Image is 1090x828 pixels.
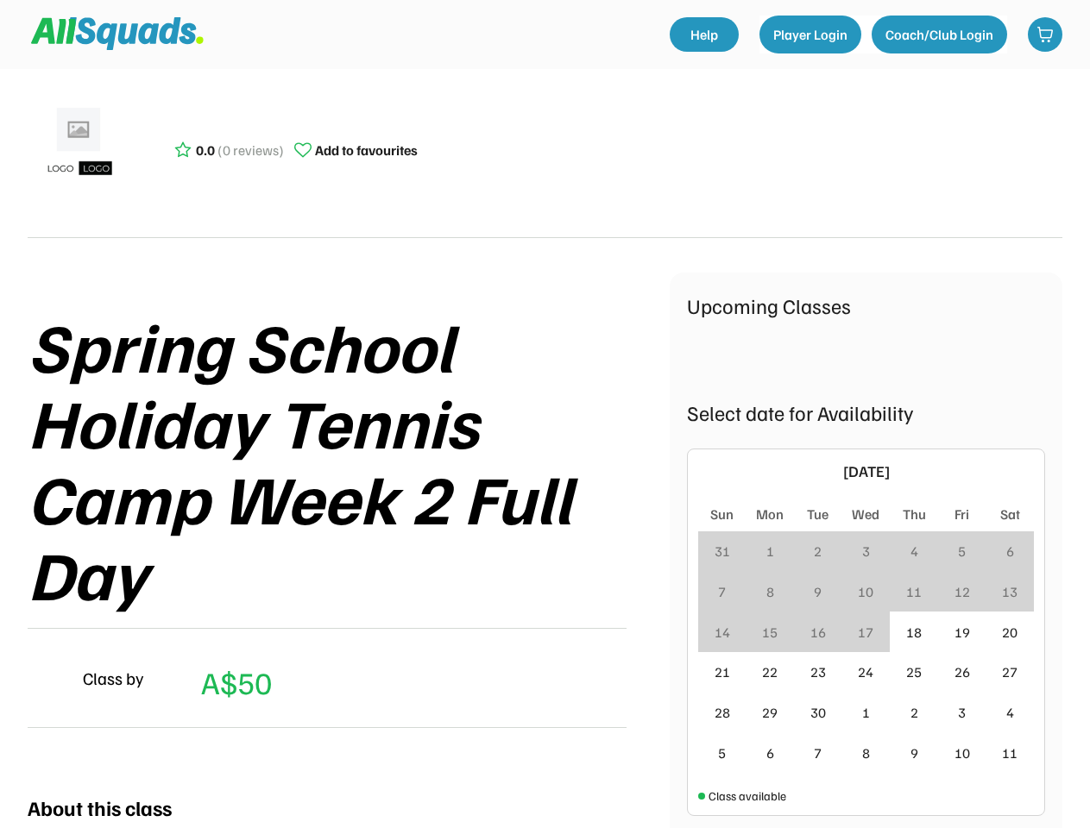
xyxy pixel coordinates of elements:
div: 25 [906,662,922,682]
img: ui-kit-placeholders-product-5_1200x.webp [36,102,123,188]
div: Sun [710,504,734,524]
div: Spring School Holiday Tennis Camp Week 2 Full Day [28,307,670,611]
div: 1 [766,541,774,561]
div: 3 [862,541,870,561]
div: 9 [814,581,822,602]
div: 18 [906,622,922,643]
img: yH5BAEAAAAALAAAAAABAAEAAAIBRAA7 [28,657,69,699]
div: 19 [955,622,970,643]
div: 15 [762,622,778,643]
div: 12 [955,581,970,602]
div: 26 [955,662,970,682]
div: 4 [1006,702,1014,723]
div: Sat [1000,504,1020,524]
div: 28 [715,702,730,723]
div: Class by [83,665,144,691]
div: 17 [858,622,873,643]
div: 8 [862,743,870,763]
div: Wed [852,504,879,524]
img: shopping-cart-01%20%281%29.svg [1036,26,1054,43]
div: 14 [715,622,730,643]
div: 3 [958,702,966,723]
div: 4 [910,541,918,561]
div: 30 [810,702,826,723]
button: Player Login [759,16,861,53]
div: 2 [910,702,918,723]
div: 9 [910,743,918,763]
div: Fri [955,504,969,524]
div: A$50 [201,659,272,706]
img: Squad%20Logo.svg [31,17,204,50]
div: 21 [715,662,730,682]
div: 2 [814,541,822,561]
div: 8 [766,581,774,602]
div: 1 [862,702,870,723]
div: 10 [955,743,970,763]
div: 6 [1006,541,1014,561]
div: 11 [906,581,922,602]
div: Mon [756,504,784,524]
div: (0 reviews) [217,140,284,160]
div: 0.0 [196,140,215,160]
div: 29 [762,702,778,723]
div: 23 [810,662,826,682]
div: 10 [858,581,873,602]
a: Help [670,17,739,52]
div: Thu [903,504,926,524]
div: Upcoming Classes [687,290,1045,321]
div: About this class [28,792,172,823]
div: 13 [1002,581,1018,602]
div: 7 [718,581,726,602]
button: Coach/Club Login [872,16,1007,53]
div: Select date for Availability [687,397,1045,428]
div: 24 [858,662,873,682]
div: 31 [715,541,730,561]
div: Class available [709,787,786,805]
div: [DATE] [728,460,1005,483]
div: Tue [807,504,829,524]
div: 22 [762,662,778,682]
div: 27 [1002,662,1018,682]
div: 6 [766,743,774,763]
div: 5 [958,541,966,561]
div: Add to favourites [315,140,418,160]
div: 16 [810,622,826,643]
div: 11 [1002,743,1018,763]
div: 5 [718,743,726,763]
div: 20 [1002,622,1018,643]
div: 7 [814,743,822,763]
